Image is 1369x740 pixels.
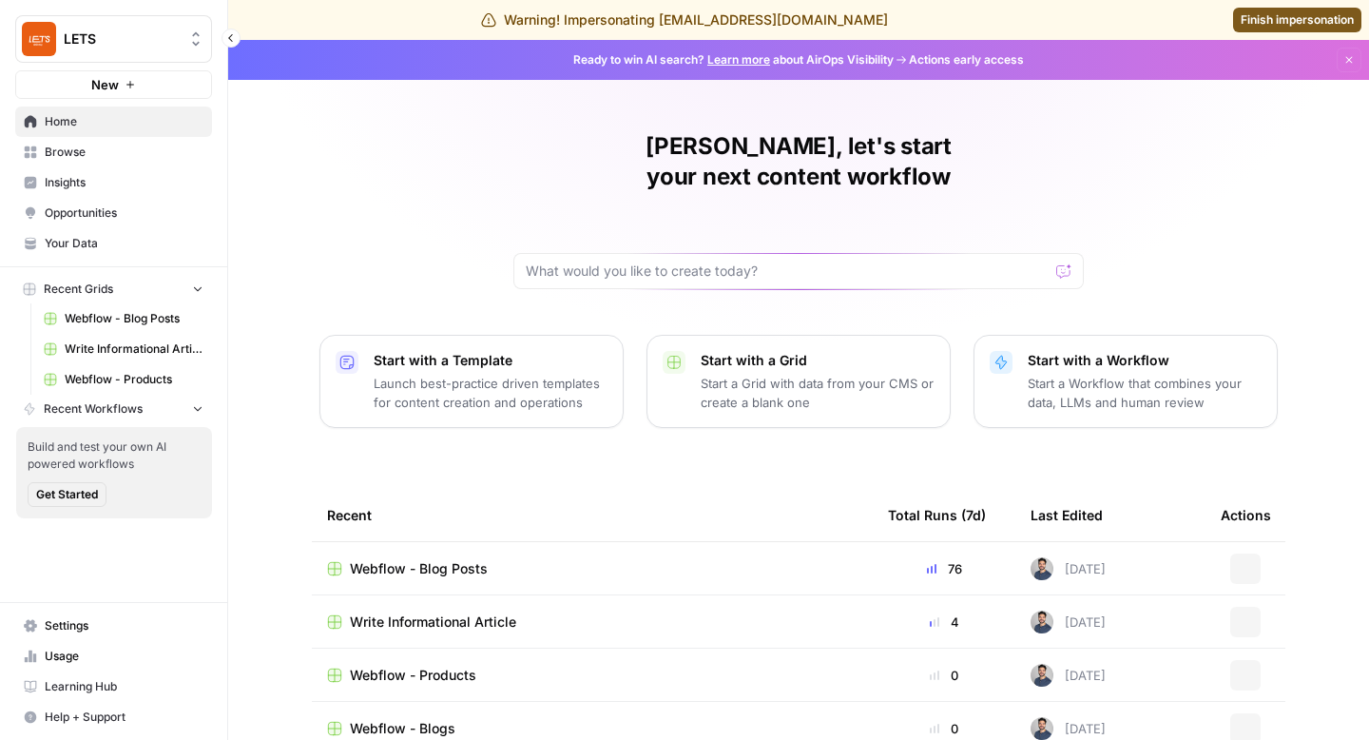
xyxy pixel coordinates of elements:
a: Insights [15,167,212,198]
span: Webflow - Products [65,371,203,388]
p: Start with a Grid [701,351,935,370]
span: Actions early access [909,51,1024,68]
div: [DATE] [1031,611,1106,633]
img: 5d1k13leg0nycxz2j92w4c5jfa9r [1031,664,1053,687]
div: Last Edited [1031,489,1103,541]
span: Webflow - Products [350,666,476,685]
span: Write Informational Article [350,613,516,632]
a: Home [15,107,212,137]
span: Write Informational Article [65,341,203,358]
span: LETS [64,29,179,49]
a: Usage [15,641,212,672]
button: Start with a GridStart a Grid with data from your CMS or create a blank one [646,335,951,428]
button: Get Started [28,482,106,507]
span: Usage [45,648,203,665]
span: Settings [45,617,203,634]
span: Help + Support [45,709,203,726]
p: Start with a Workflow [1028,351,1262,370]
div: [DATE] [1031,664,1106,687]
a: Settings [15,611,212,641]
span: Your Data [45,235,203,252]
span: Recent Workflows [44,400,143,418]
p: Start with a Template [374,351,607,370]
button: Start with a WorkflowStart a Workflow that combines your data, LLMs and human review [974,335,1278,428]
button: New [15,70,212,99]
img: 5d1k13leg0nycxz2j92w4c5jfa9r [1031,557,1053,580]
a: Webflow - Products [327,666,858,685]
div: [DATE] [1031,717,1106,740]
a: Opportunities [15,198,212,228]
span: Learning Hub [45,678,203,695]
span: Opportunities [45,204,203,222]
button: Workspace: LETS [15,15,212,63]
div: Total Runs (7d) [888,489,986,541]
a: Webflow - Blog Posts [35,303,212,334]
span: Webflow - Blogs [350,719,455,738]
span: New [91,75,119,94]
span: Recent Grids [44,281,113,298]
button: Recent Grids [15,275,212,303]
div: 76 [888,559,1000,578]
button: Recent Workflows [15,395,212,423]
a: Learning Hub [15,672,212,702]
div: Actions [1221,489,1271,541]
span: Get Started [36,486,98,503]
a: Write Informational Article [35,334,212,364]
button: Help + Support [15,702,212,732]
div: [DATE] [1031,557,1106,580]
div: 0 [888,719,1000,738]
span: Webflow - Blog Posts [350,559,488,578]
a: Write Informational Article [327,613,858,632]
p: Start a Grid with data from your CMS or create a blank one [701,374,935,412]
span: Build and test your own AI powered workflows [28,438,201,473]
div: Warning! Impersonating [EMAIL_ADDRESS][DOMAIN_NAME] [481,10,888,29]
img: 5d1k13leg0nycxz2j92w4c5jfa9r [1031,717,1053,740]
a: Webflow - Blog Posts [327,559,858,578]
a: Webflow - Blogs [327,719,858,738]
span: Insights [45,174,203,191]
img: LETS Logo [22,22,56,56]
span: Browse [45,144,203,161]
p: Launch best-practice driven templates for content creation and operations [374,374,607,412]
p: Start a Workflow that combines your data, LLMs and human review [1028,374,1262,412]
div: 0 [888,666,1000,685]
a: Browse [15,137,212,167]
input: What would you like to create today? [526,262,1049,281]
span: Finish impersonation [1241,11,1354,29]
img: 5d1k13leg0nycxz2j92w4c5jfa9r [1031,611,1053,633]
div: 4 [888,613,1000,632]
h1: [PERSON_NAME], let's start your next content workflow [513,131,1084,192]
div: Recent [327,489,858,541]
a: Learn more [707,52,770,67]
span: Webflow - Blog Posts [65,310,203,327]
a: Your Data [15,228,212,259]
a: Webflow - Products [35,364,212,395]
button: Start with a TemplateLaunch best-practice driven templates for content creation and operations [319,335,624,428]
span: Home [45,113,203,130]
a: Finish impersonation [1233,8,1361,32]
span: Ready to win AI search? about AirOps Visibility [573,51,894,68]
